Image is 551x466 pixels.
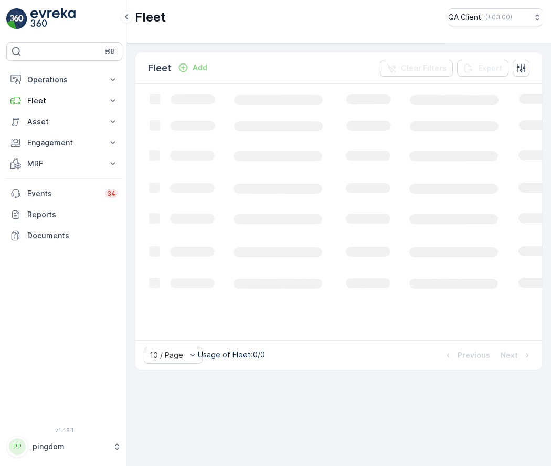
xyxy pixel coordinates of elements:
[107,189,116,198] p: 34
[33,441,108,452] p: pingdom
[6,132,122,153] button: Engagement
[6,225,122,246] a: Documents
[9,438,26,455] div: PP
[448,12,481,23] p: QA Client
[27,209,118,220] p: Reports
[501,350,518,361] p: Next
[500,349,534,362] button: Next
[6,427,122,433] span: v 1.48.1
[380,60,453,77] button: Clear Filters
[6,69,122,90] button: Operations
[442,349,491,362] button: Previous
[27,158,101,169] p: MRF
[6,153,122,174] button: MRF
[104,47,115,56] p: ⌘B
[193,62,207,73] p: Add
[30,8,76,29] img: logo_light-DOdMpM7g.png
[27,116,101,127] p: Asset
[478,63,502,73] p: Export
[6,436,122,458] button: PPpingdom
[457,60,508,77] button: Export
[6,204,122,225] a: Reports
[27,137,101,148] p: Engagement
[135,9,166,26] p: Fleet
[174,61,211,74] button: Add
[6,90,122,111] button: Fleet
[6,8,27,29] img: logo
[27,188,99,199] p: Events
[6,111,122,132] button: Asset
[6,183,122,204] a: Events34
[148,61,172,76] p: Fleet
[27,230,118,241] p: Documents
[401,63,447,73] p: Clear Filters
[198,349,265,360] p: Usage of Fleet : 0/0
[448,8,543,26] button: QA Client(+03:00)
[27,96,101,106] p: Fleet
[458,350,490,361] p: Previous
[485,13,512,22] p: ( +03:00 )
[27,75,101,85] p: Operations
